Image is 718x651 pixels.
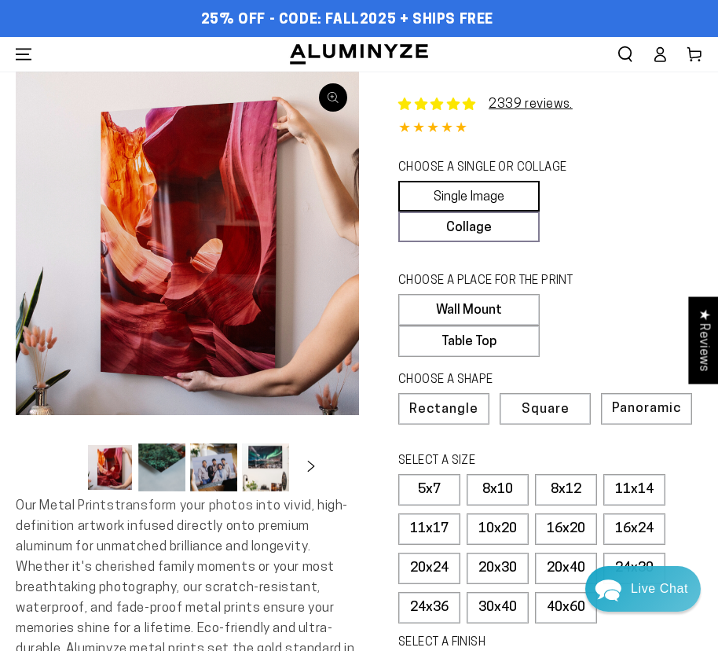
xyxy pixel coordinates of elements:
[86,443,134,491] button: Load image 1 in gallery view
[612,402,681,415] span: Panoramic
[467,474,529,506] label: 8x10
[288,42,430,66] img: Aluminyze
[47,450,82,484] button: Slide left
[467,553,529,584] label: 20x30
[608,37,643,72] summary: Search our site
[603,553,665,584] label: 24x30
[398,95,702,114] a: 2339 reviews.
[688,296,718,384] div: Click to open Judge.me floating reviews tab
[535,553,597,584] label: 20x40
[190,443,237,491] button: Load image 3 in gallery view
[398,160,574,177] legend: CHOOSE A SINGLE OR COLLAGE
[398,592,460,623] label: 24x36
[467,513,529,545] label: 10x20
[603,513,665,545] label: 16x24
[398,513,460,545] label: 11x17
[294,450,328,484] button: Slide right
[398,325,540,357] label: Table Top
[585,566,701,612] div: Chat widget toggle
[398,211,540,242] a: Collage
[409,403,478,416] span: Rectangle
[398,474,460,506] label: 5x7
[398,294,540,325] label: Wall Mount
[398,181,540,211] a: Single Image
[535,513,597,545] label: 16x20
[522,403,570,416] span: Square
[6,37,41,72] summary: Menu
[138,443,185,491] button: Load image 2 in gallery view
[16,72,359,496] media-gallery: Gallery Viewer
[398,273,574,290] legend: CHOOSE A PLACE FOR THE PRINT
[398,372,574,389] legend: CHOOSE A SHAPE
[398,453,574,470] legend: SELECT A SIZE
[398,553,460,584] label: 20x24
[631,566,688,612] div: Contact Us Directly
[201,12,493,29] span: 25% OFF - Code: FALL2025 + Ships Free
[242,443,289,491] button: Load image 4 in gallery view
[603,474,665,506] label: 11x14
[535,592,597,623] label: 40x60
[398,118,702,141] div: 4.84 out of 5.0 stars
[489,98,573,111] a: 2339 reviews.
[467,592,529,623] label: 30x40
[535,474,597,506] label: 8x12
